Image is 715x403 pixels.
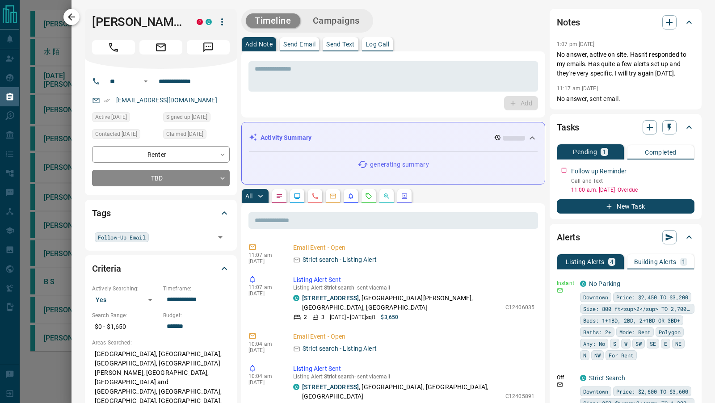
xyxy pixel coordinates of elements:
[583,293,608,302] span: Downtown
[381,313,398,321] p: $3,650
[293,285,534,291] p: Listing Alert : - sent via email
[616,293,688,302] span: Price: $2,450 TO $3,200
[304,313,307,321] p: 2
[580,375,586,381] div: condos.ca
[248,379,280,386] p: [DATE]
[635,339,642,348] span: SW
[583,327,611,336] span: Baths: 2+
[92,319,159,334] p: $0 - $1,650
[302,294,501,312] p: , [GEOGRAPHIC_DATA][PERSON_NAME], [GEOGRAPHIC_DATA], [GEOGRAPHIC_DATA]
[609,351,634,360] span: For Rent
[557,15,580,29] h2: Notes
[245,193,252,199] p: All
[92,15,183,29] h1: [PERSON_NAME]
[557,374,575,382] p: Off
[571,177,694,185] p: Call and Text
[95,130,137,139] span: Contacted [DATE]
[293,243,534,252] p: Email Event - Open
[347,193,354,200] svg: Listing Alerts
[329,193,336,200] svg: Emails
[248,284,280,290] p: 11:07 am
[370,160,429,169] p: generating summary
[187,40,230,55] span: Message
[321,313,324,321] p: 3
[293,275,534,285] p: Listing Alert Sent
[583,351,586,360] span: N
[98,233,146,242] span: Follow-Up Email
[92,129,159,142] div: Wed Sep 10 2025
[116,97,217,104] a: [EMAIL_ADDRESS][DOMAIN_NAME]
[557,227,694,248] div: Alerts
[624,339,627,348] span: W
[557,41,595,47] p: 1:07 pm [DATE]
[583,339,605,348] span: Any: No
[675,339,681,348] span: NE
[324,285,354,291] span: Strict search
[92,206,110,220] h2: Tags
[571,186,694,194] p: 11:00 a.m. [DATE] - Overdue
[303,344,377,353] p: Strict search - Listing Alert
[583,304,691,313] span: Size: 800 ft<sup>2</sup> TO 2,700 ft<sup>2</sup>
[326,41,355,47] p: Send Text
[276,193,283,200] svg: Notes
[557,12,694,33] div: Notes
[330,313,375,321] p: [DATE] - [DATE] sqft
[92,261,121,276] h2: Criteria
[571,167,627,176] p: Follow up Reminder
[95,113,127,122] span: Active [DATE]
[304,13,369,28] button: Campaigns
[166,130,203,139] span: Claimed [DATE]
[166,113,207,122] span: Signed up [DATE]
[589,280,620,287] a: No Parking
[659,327,681,336] span: Polygon
[634,259,677,265] p: Building Alerts
[163,311,230,319] p: Budget:
[92,202,230,224] div: Tags
[249,130,538,146] div: Activity Summary
[248,341,280,347] p: 10:04 am
[557,287,563,294] svg: Email
[214,231,227,243] button: Open
[163,285,230,293] p: Timeframe:
[293,374,534,380] p: Listing Alert : - sent via email
[602,149,606,155] p: 1
[613,339,616,348] span: S
[283,41,315,47] p: Send Email
[557,199,694,214] button: New Task
[557,120,579,134] h2: Tasks
[140,76,151,87] button: Open
[163,112,230,125] div: Fri Aug 18 2023
[557,50,694,78] p: No answer, active on site. Hasn't responded to my emails. Has quite a few alerts set up and they'...
[92,311,159,319] p: Search Range:
[302,294,359,302] a: [STREET_ADDRESS]
[505,303,534,311] p: C12406035
[557,382,563,388] svg: Email
[248,290,280,297] p: [DATE]
[293,295,299,301] div: condos.ca
[589,374,625,382] a: Strict Search
[583,316,680,325] span: Beds: 1+1BD, 2BD, 2+1BD OR 3BD+
[366,41,389,47] p: Log Call
[610,259,614,265] p: 4
[248,347,280,353] p: [DATE]
[261,133,311,143] p: Activity Summary
[104,97,110,104] svg: Email Verified
[248,373,280,379] p: 10:04 am
[248,252,280,258] p: 11:07 am
[206,19,212,25] div: condos.ca
[557,85,598,92] p: 11:17 am [DATE]
[92,40,135,55] span: Call
[92,112,159,125] div: Fri Sep 12 2025
[557,94,694,104] p: No answer, sent email.
[303,255,377,264] p: Strict search - Listing Alert
[92,293,159,307] div: Yes
[566,259,605,265] p: Listing Alerts
[664,339,667,348] span: E
[645,149,677,155] p: Completed
[557,279,575,287] p: Instant
[682,259,686,265] p: 1
[619,327,651,336] span: Mode: Rent
[557,117,694,138] div: Tasks
[92,258,230,279] div: Criteria
[401,193,408,200] svg: Agent Actions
